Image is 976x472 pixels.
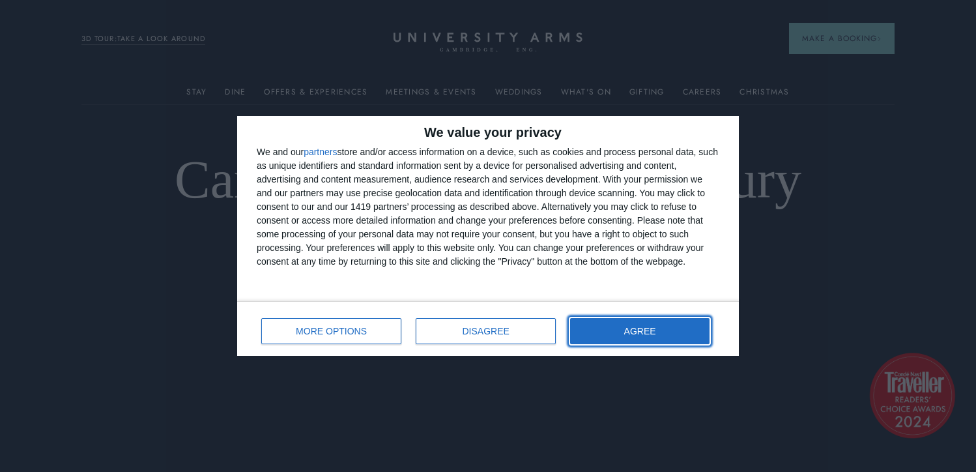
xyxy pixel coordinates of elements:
[257,145,719,269] div: We and our store and/or access information on a device, such as cookies and process personal data...
[304,147,337,156] button: partners
[261,318,401,344] button: MORE OPTIONS
[624,327,656,336] span: AGREE
[570,318,710,344] button: AGREE
[416,318,556,344] button: DISAGREE
[237,116,739,356] div: qc-cmp2-ui
[257,126,719,139] h2: We value your privacy
[463,327,510,336] span: DISAGREE
[296,327,367,336] span: MORE OPTIONS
